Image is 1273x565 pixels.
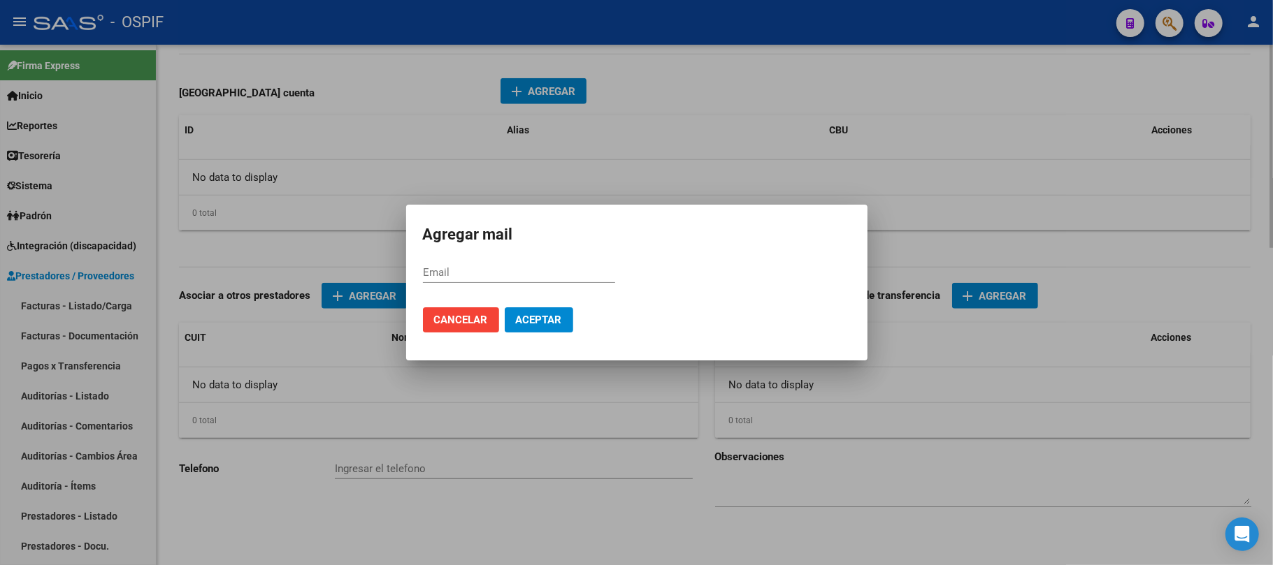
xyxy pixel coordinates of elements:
div: Open Intercom Messenger [1225,518,1259,551]
button: Cancelar [423,307,499,332]
h2: Agregar mail [423,221,851,248]
button: Aceptar [505,307,573,332]
span: Cancelar [434,314,488,326]
span: Aceptar [516,314,562,326]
